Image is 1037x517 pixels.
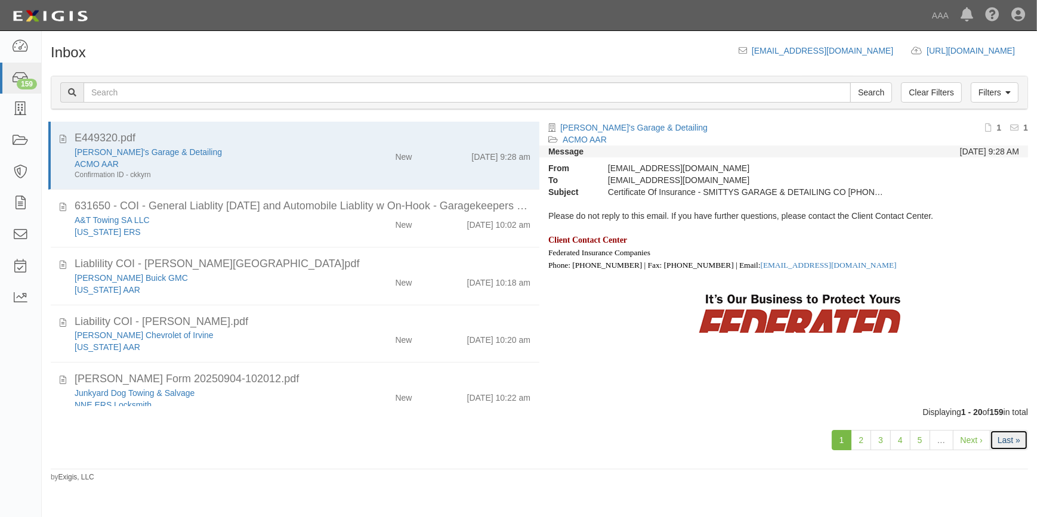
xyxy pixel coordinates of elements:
[548,236,627,244] span: Client Contact Center
[58,473,94,481] a: Exigis, LLC
[560,123,708,132] a: [PERSON_NAME]'s Garage & Detailing
[75,341,333,353] div: California AAR
[75,159,119,169] a: ACMO AAR
[75,131,530,146] div: E449320.pdf
[548,261,897,270] span: Phone: [PHONE_NUMBER] | Fax: [PHONE_NUMBER] | Email:
[927,46,1028,55] a: [URL][DOMAIN_NAME]
[548,147,584,156] strong: Message
[953,430,990,450] a: Next ›
[17,79,37,89] div: 159
[996,123,1001,132] b: 1
[75,256,530,272] div: Liablility COI - SIMPSON BUENA PARK.pdf
[563,135,607,144] a: ACMO AAR
[75,226,333,238] div: Texas ERS
[599,174,897,186] div: agreement-ta43ve@ace.complianz.com
[84,82,851,103] input: Search
[75,170,333,180] div: Confirmation ID - ckkyrn
[761,261,897,270] a: [EMAIL_ADDRESS][DOMAIN_NAME]
[548,247,650,257] a: Federated Insurance Companies
[75,227,141,237] a: [US_STATE] ERS
[395,146,412,163] div: New
[75,272,333,284] div: Simpson Buick GMC
[75,146,333,158] div: Smitty's Garage & Detailing
[75,400,152,410] a: NNE ERS Locksmith
[467,329,530,346] div: [DATE] 10:20 am
[930,430,953,450] a: …
[467,214,530,231] div: [DATE] 10:02 am
[851,430,871,450] a: 2
[395,387,412,404] div: New
[75,273,188,283] a: [PERSON_NAME] Buick GMC
[961,407,983,417] b: 1 - 20
[871,430,891,450] a: 3
[467,272,530,289] div: [DATE] 10:18 am
[75,199,530,214] div: 631650 - COI - General Liablity 5-21-26 and Automobile Liablity w On-Hook - Garagekeepers - 9-1-2...
[910,430,930,450] a: 5
[75,215,150,225] a: A&T Towing SA LLC
[960,145,1019,157] div: [DATE] 9:28 AM
[75,342,140,352] a: [US_STATE] AAR
[471,146,530,163] div: [DATE] 9:28 am
[901,82,961,103] a: Clear Filters
[51,45,86,60] h1: Inbox
[75,285,140,295] a: [US_STATE] AAR
[75,388,195,398] a: Junkyard Dog Towing & Salvage
[539,186,599,198] strong: Subject
[971,82,1019,103] a: Filters
[395,272,412,289] div: New
[42,406,1037,418] div: Displaying of in total
[51,472,94,482] small: by
[75,314,530,330] div: Liability COI - SIMPSON IRVINE.pdf
[1023,123,1028,132] b: 1
[75,372,530,387] div: ACORD Form 20250904-102012.pdf
[539,162,599,174] strong: From
[395,329,412,346] div: New
[75,214,333,226] div: A&T Towing SA LLC
[752,46,893,55] a: [EMAIL_ADDRESS][DOMAIN_NAME]
[985,8,999,23] i: Help Center - Complianz
[832,430,852,450] a: 1
[989,407,1003,417] b: 159
[850,82,892,103] input: Search
[926,4,955,27] a: AAA
[890,430,911,450] a: 4
[75,399,333,411] div: NNE ERS Locksmith
[539,198,1028,332] div: Please do not reply to this email. If you have further questions, please contact the Client Conta...
[75,330,214,340] a: [PERSON_NAME] Chevrolet of Irvine
[395,214,412,231] div: New
[539,174,599,186] strong: To
[990,430,1028,450] a: Last »
[9,5,91,27] img: logo-5460c22ac91f19d4615b14bd174203de0afe785f0fc80cf4dbbc73dc1793850b.png
[599,162,897,174] div: [EMAIL_ADDRESS][DOMAIN_NAME]
[75,158,333,170] div: ACMO AAR
[599,186,897,198] div: Certificate Of Insurance - SMITTYS GARAGE & DETAILING CO 393-660-6 Req 29~2025-09-04 08:23:46.0~0...
[75,147,222,157] a: [PERSON_NAME]'s Garage & Detailing
[75,329,333,341] div: Simpson Chevrolet of Irvine
[75,387,333,399] div: Junkyard Dog Towing & Salvage
[467,387,530,404] div: [DATE] 10:22 am
[75,284,333,296] div: California AAR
